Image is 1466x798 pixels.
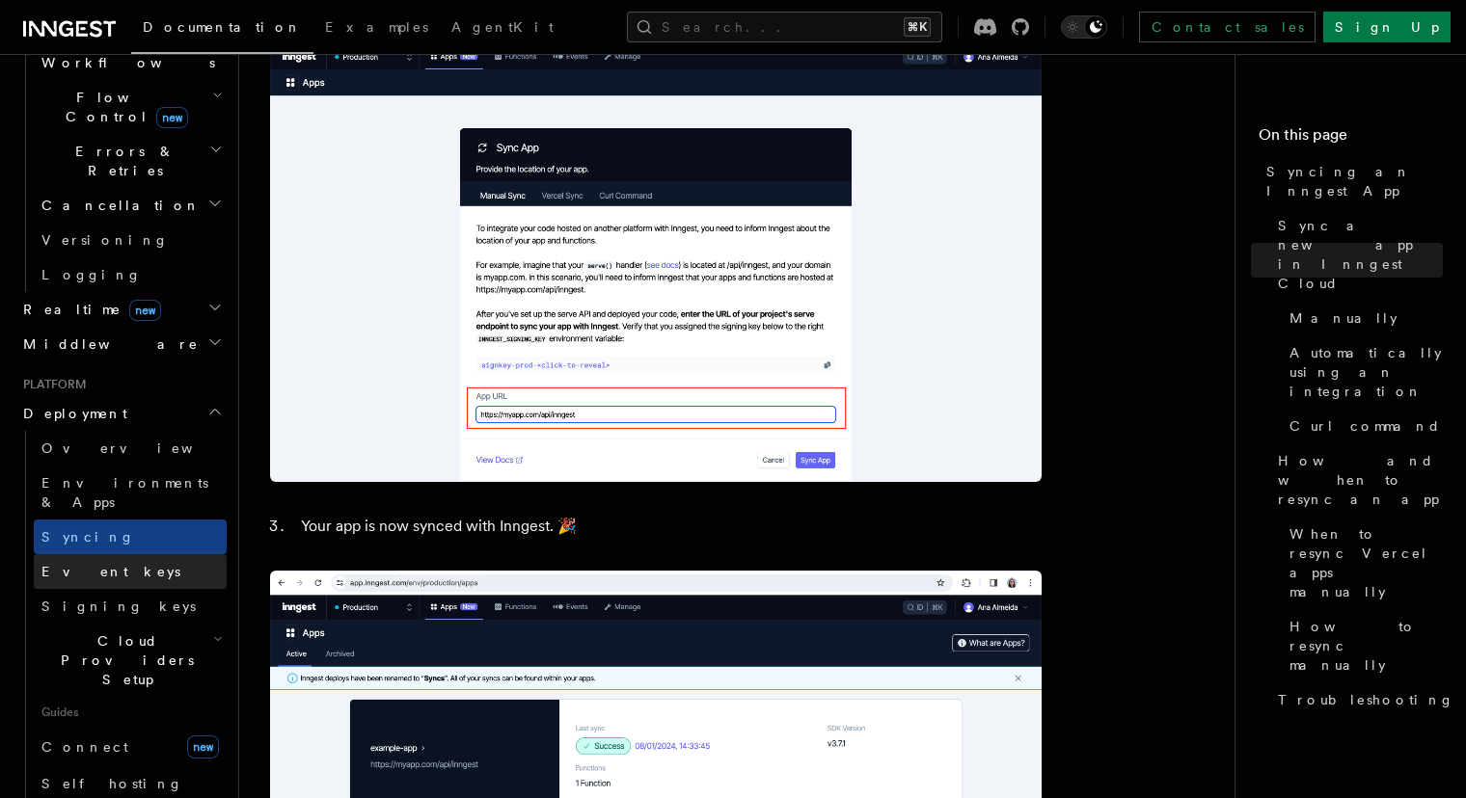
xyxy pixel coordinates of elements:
a: Troubleshooting [1270,682,1443,717]
span: When to resync Vercel apps manually [1290,524,1443,601]
span: How and when to resync an app [1278,451,1443,509]
span: Examples [325,19,428,35]
a: Automatically using an integration [1282,335,1443,409]
a: Signing keys [34,589,227,624]
a: Overview [34,431,227,465]
span: Troubleshooting [1278,690,1454,709]
img: Sync New App form where you paste your project’s serve endpoint to inform Inngest about the locat... [270,20,1042,482]
a: Documentation [131,6,313,54]
a: When to resync Vercel apps manually [1282,517,1443,609]
a: How and when to resync an app [1270,443,1443,517]
button: Flow Controlnew [34,80,227,134]
a: Versioning [34,223,227,257]
button: Realtimenew [15,292,227,327]
span: Environments & Apps [41,475,208,510]
button: Search...⌘K [627,12,942,42]
span: How to resync manually [1290,617,1443,675]
a: How to resync manually [1282,609,1443,682]
button: Errors & Retries [34,134,227,188]
span: Connect [41,739,128,755]
button: Middleware [15,327,227,361]
span: new [187,735,219,758]
span: Event keys [41,564,180,579]
a: Examples [313,6,440,52]
span: Automatically using an integration [1290,343,1443,401]
a: Sync a new app in Inngest Cloud [1270,208,1443,301]
span: Manually [1290,308,1398,328]
button: Toggle dark mode [1061,15,1107,39]
span: new [129,300,161,321]
span: Syncing [41,529,135,545]
span: Documentation [143,19,302,35]
a: Environments & Apps [34,465,227,519]
a: Curl command [1282,409,1443,443]
span: Signing keys [41,598,196,614]
a: Logging [34,257,227,292]
a: Contact sales [1139,12,1316,42]
button: Deployment [15,396,227,431]
button: Cancellation [34,188,227,223]
a: Syncing an Inngest App [1259,154,1443,208]
span: Guides [34,697,227,728]
span: Errors & Retries [34,142,209,180]
span: Middleware [15,334,199,354]
a: AgentKit [440,6,565,52]
span: Realtime [15,300,161,319]
span: Cloud Providers Setup [34,631,213,689]
span: AgentKit [451,19,554,35]
a: Syncing [34,519,227,554]
a: Sign Up [1323,12,1451,42]
span: Sync a new app in Inngest Cloud [1278,216,1443,293]
a: Event keys [34,554,227,589]
a: Connectnew [34,728,227,766]
span: Syncing an Inngest App [1266,162,1443,200]
a: Manually [1282,301,1443,335]
span: Platform [15,377,87,392]
span: Deployment [15,404,127,423]
span: Versioning [41,232,169,248]
button: Cloud Providers Setup [34,624,227,697]
kbd: ⌘K [904,17,931,37]
span: Overview [41,440,240,456]
span: Curl command [1290,416,1441,436]
span: new [156,107,188,128]
span: Self hosting [41,776,183,791]
li: Your app is now synced with Inngest. 🎉 [295,513,1042,540]
span: Logging [41,267,142,282]
span: Cancellation [34,196,201,215]
h4: On this page [1259,123,1443,154]
span: Flow Control [34,88,212,126]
